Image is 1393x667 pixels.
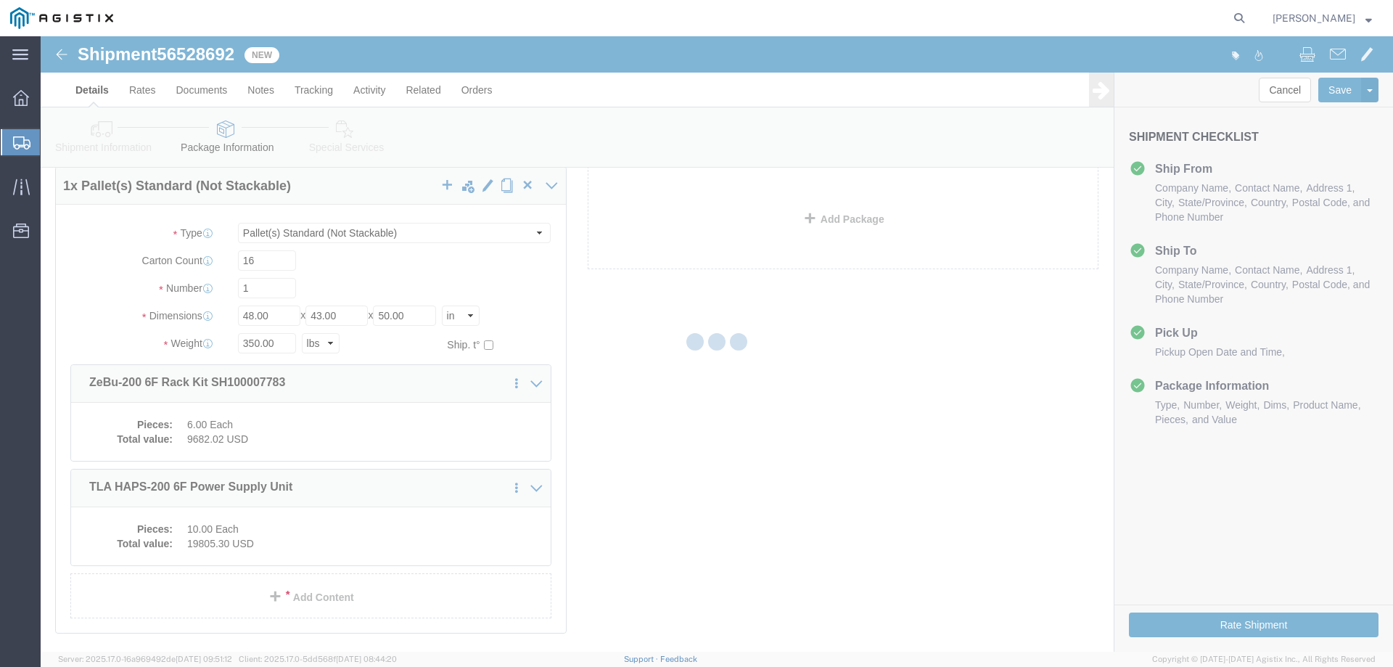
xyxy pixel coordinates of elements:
[624,655,660,663] a: Support
[1152,653,1376,666] span: Copyright © [DATE]-[DATE] Agistix Inc., All Rights Reserved
[58,655,232,663] span: Server: 2025.17.0-16a969492de
[10,7,113,29] img: logo
[176,655,232,663] span: [DATE] 09:51:12
[1272,9,1373,27] button: [PERSON_NAME]
[336,655,397,663] span: [DATE] 08:44:20
[1273,10,1355,26] span: Joseph Guzman
[239,655,397,663] span: Client: 2025.17.0-5dd568f
[660,655,697,663] a: Feedback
